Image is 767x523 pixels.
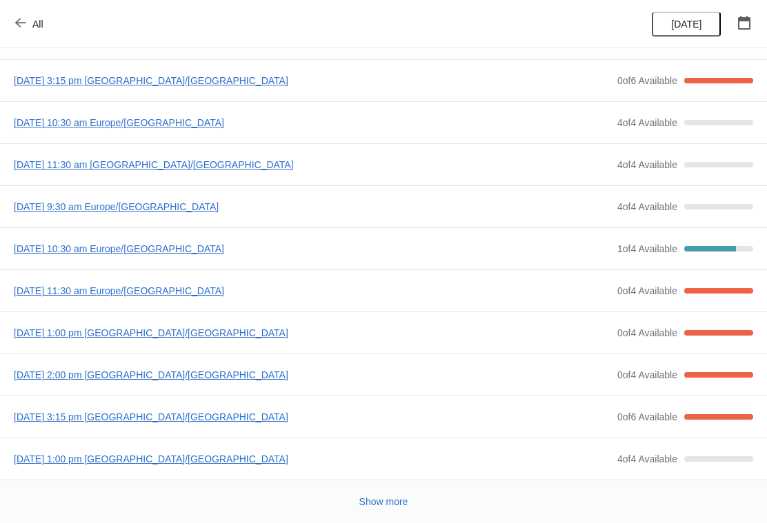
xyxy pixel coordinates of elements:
[617,411,677,422] span: 0 of 6 Available
[14,284,610,298] span: [DATE] 11:30 am Europe/[GEOGRAPHIC_DATA]
[617,201,677,212] span: 4 of 4 Available
[671,19,701,30] span: [DATE]
[14,368,610,382] span: [DATE] 2:00 pm [GEOGRAPHIC_DATA]/[GEOGRAPHIC_DATA]
[617,159,677,170] span: 4 of 4 Available
[32,19,43,30] span: All
[14,116,610,130] span: [DATE] 10:30 am Europe/[GEOGRAPHIC_DATA]
[14,410,610,424] span: [DATE] 3:15 pm [GEOGRAPHIC_DATA]/[GEOGRAPHIC_DATA]
[14,158,610,172] span: [DATE] 11:30 am [GEOGRAPHIC_DATA]/[GEOGRAPHIC_DATA]
[354,489,414,514] button: Show more
[359,496,408,507] span: Show more
[14,200,610,214] span: [DATE] 9:30 am Europe/[GEOGRAPHIC_DATA]
[617,453,677,464] span: 4 of 4 Available
[14,452,610,466] span: [DATE] 1:00 pm [GEOGRAPHIC_DATA]/[GEOGRAPHIC_DATA]
[617,285,677,296] span: 0 of 4 Available
[617,75,677,86] span: 0 of 6 Available
[14,242,610,256] span: [DATE] 10:30 am Europe/[GEOGRAPHIC_DATA]
[617,369,677,380] span: 0 of 4 Available
[7,12,54,37] button: All
[617,327,677,338] span: 0 of 4 Available
[617,117,677,128] span: 4 of 4 Available
[652,12,721,37] button: [DATE]
[14,326,610,340] span: [DATE] 1:00 pm [GEOGRAPHIC_DATA]/[GEOGRAPHIC_DATA]
[14,74,610,88] span: [DATE] 3:15 pm [GEOGRAPHIC_DATA]/[GEOGRAPHIC_DATA]
[617,243,677,254] span: 1 of 4 Available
